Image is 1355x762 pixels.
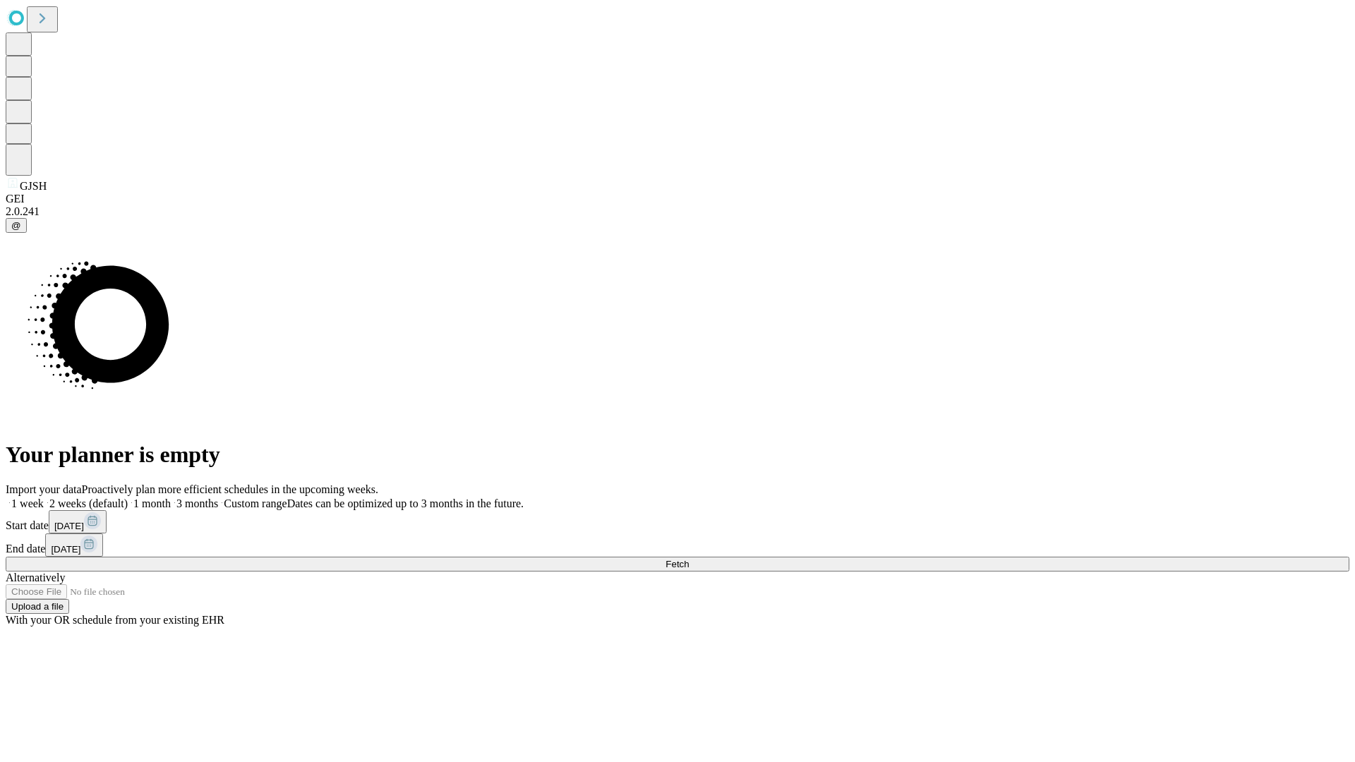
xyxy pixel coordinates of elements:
div: 2.0.241 [6,205,1349,218]
span: GJSH [20,180,47,192]
div: Start date [6,510,1349,533]
button: @ [6,218,27,233]
div: End date [6,533,1349,557]
span: @ [11,220,21,231]
span: 1 month [133,497,171,509]
span: Custom range [224,497,287,509]
span: [DATE] [54,521,84,531]
span: Proactively plan more efficient schedules in the upcoming weeks. [82,483,378,495]
button: Fetch [6,557,1349,571]
button: [DATE] [49,510,107,533]
h1: Your planner is empty [6,442,1349,468]
span: Fetch [666,559,689,569]
button: [DATE] [45,533,103,557]
span: Dates can be optimized up to 3 months in the future. [287,497,524,509]
span: 2 weeks (default) [49,497,128,509]
span: 1 week [11,497,44,509]
span: 3 months [176,497,218,509]
span: Alternatively [6,571,65,583]
span: Import your data [6,483,82,495]
div: GEI [6,193,1349,205]
button: Upload a file [6,599,69,614]
span: [DATE] [51,544,80,555]
span: With your OR schedule from your existing EHR [6,614,224,626]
